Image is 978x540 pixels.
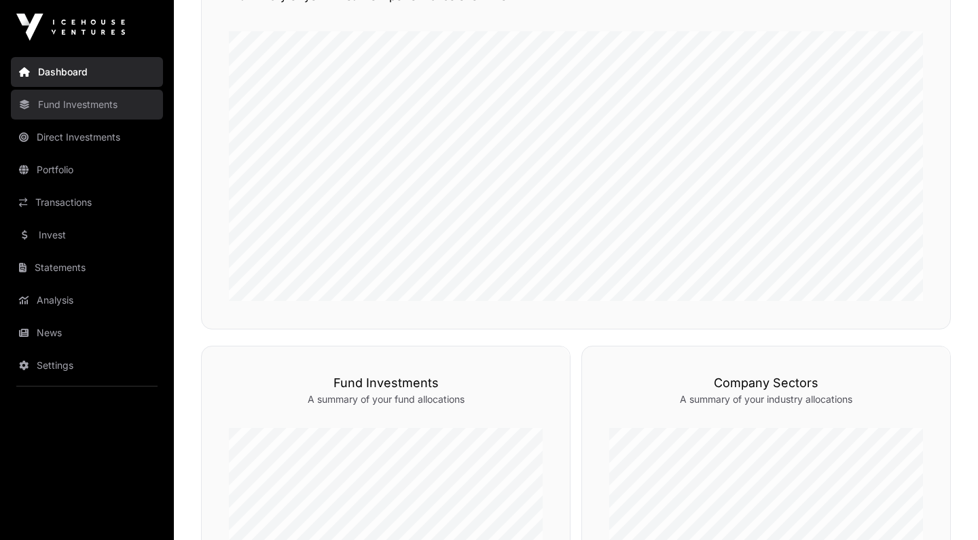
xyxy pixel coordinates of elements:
[11,57,163,87] a: Dashboard
[609,393,923,406] p: A summary of your industry allocations
[11,350,163,380] a: Settings
[229,393,543,406] p: A summary of your fund allocations
[11,122,163,152] a: Direct Investments
[229,374,543,393] h3: Fund Investments
[11,90,163,120] a: Fund Investments
[11,253,163,283] a: Statements
[11,318,163,348] a: News
[11,187,163,217] a: Transactions
[11,155,163,185] a: Portfolio
[609,374,923,393] h3: Company Sectors
[910,475,978,540] iframe: Chat Widget
[11,220,163,250] a: Invest
[11,285,163,315] a: Analysis
[16,14,125,41] img: Icehouse Ventures Logo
